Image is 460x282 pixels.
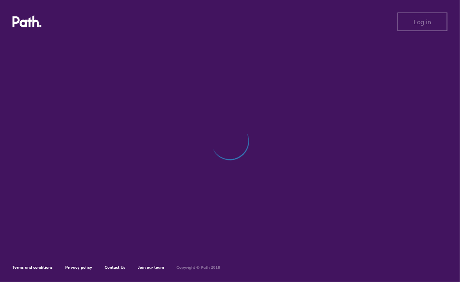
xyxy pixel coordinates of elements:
span: Log in [414,18,431,25]
a: Terms and conditions [12,265,53,270]
a: Join our team [138,265,164,270]
a: Contact Us [105,265,125,270]
h6: Copyright © Path 2018 [177,265,220,270]
button: Log in [398,12,448,31]
a: Privacy policy [65,265,92,270]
